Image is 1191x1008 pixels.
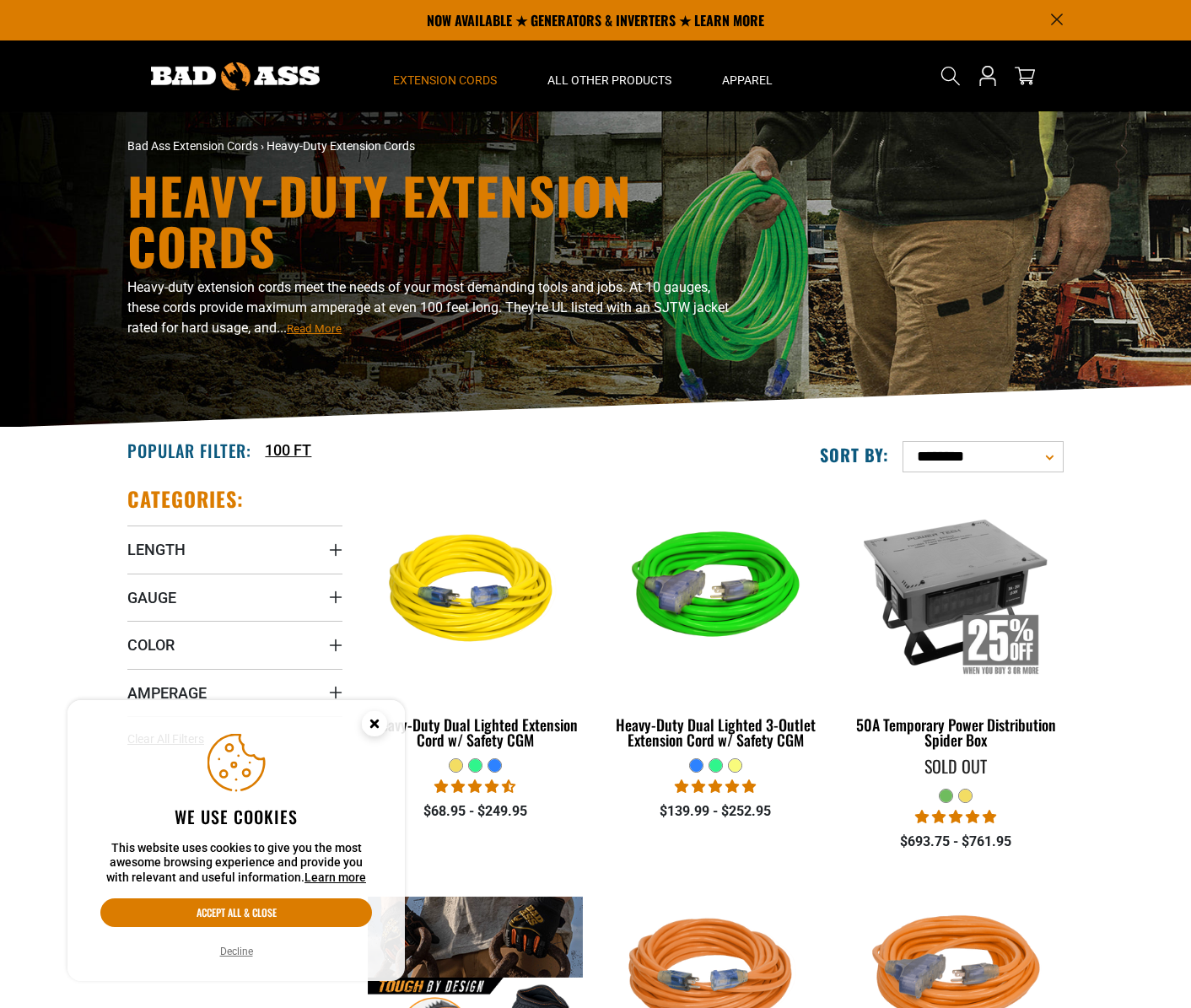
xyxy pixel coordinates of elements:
span: Length [127,540,186,559]
a: Learn more [304,871,366,884]
div: 50A Temporary Power Distribution Spider Box [849,717,1064,747]
p: This website uses cookies to give you the most awesome browsing experience and provide you with r... [100,841,372,886]
div: Heavy-Duty Dual Lighted Extension Cord w/ Safety CGM [368,717,583,747]
label: Sort by: [820,444,889,466]
a: 100 FT [265,439,311,461]
span: Color [127,635,175,655]
div: $139.99 - $252.95 [608,801,823,822]
summary: Apparel [697,40,798,111]
summary: Color [127,621,342,668]
span: Extension Cords [393,73,497,88]
button: Accept all & close [100,898,372,927]
h2: Categories: [127,486,244,512]
a: yellow Heavy-Duty Dual Lighted Extension Cord w/ Safety CGM [368,486,583,757]
span: Gauge [127,588,176,607]
nav: breadcrumbs [127,137,743,155]
span: Apparel [722,73,773,88]
h2: Popular Filter: [127,439,251,461]
img: neon green [609,494,822,688]
a: Bad Ass Extension Cords [127,139,258,153]
summary: Gauge [127,574,342,621]
summary: Length [127,526,342,573]
div: $68.95 - $249.95 [368,801,583,822]
span: 4.92 stars [675,779,756,795]
span: 5.00 stars [915,809,996,825]
span: All Other Products [547,73,671,88]
summary: Amperage [127,669,342,716]
div: Sold Out [849,757,1064,774]
summary: All Other Products [522,40,697,111]
summary: Search [937,62,964,89]
img: 50A Temporary Power Distribution Spider Box [849,494,1062,688]
span: Amperage [127,683,207,703]
summary: Extension Cords [368,40,522,111]
a: 50A Temporary Power Distribution Spider Box 50A Temporary Power Distribution Spider Box [849,486,1064,757]
div: Heavy-Duty Dual Lighted 3-Outlet Extension Cord w/ Safety CGM [608,717,823,747]
span: 4.64 stars [434,779,515,795]
img: yellow [369,494,582,688]
a: neon green Heavy-Duty Dual Lighted 3-Outlet Extension Cord w/ Safety CGM [608,486,823,757]
h2: We use cookies [100,806,372,827]
aside: Cookie Consent [67,700,405,982]
span: Read More [287,322,342,335]
img: Bad Ass Extension Cords [151,62,320,90]
div: $693.75 - $761.95 [849,832,1064,852]
h1: Heavy-Duty Extension Cords [127,170,743,271]
span: › [261,139,264,153]
button: Decline [215,943,258,960]
span: Heavy-duty extension cords meet the needs of your most demanding tools and jobs. At 10 gauges, th... [127,279,729,336]
span: Heavy-Duty Extension Cords [267,139,415,153]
